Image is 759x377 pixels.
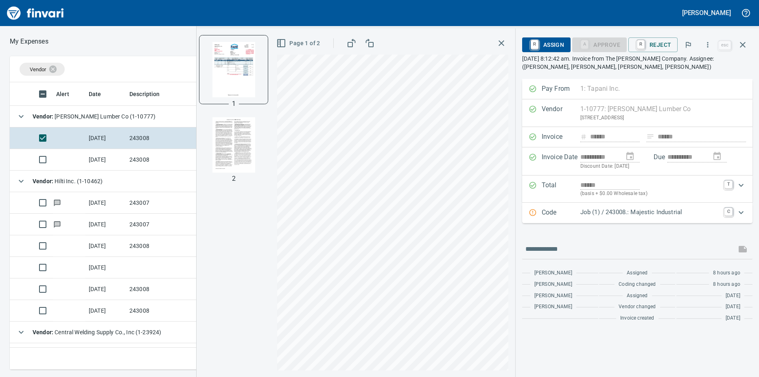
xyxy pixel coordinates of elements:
span: [DATE] [726,292,740,300]
p: (basis + $0.00 Wholesale tax) [580,190,720,198]
strong: Vendor : [33,329,55,335]
button: RAssign [522,37,571,52]
button: More [699,36,717,54]
span: [PERSON_NAME] Lumber Co (1-10777) [33,113,155,120]
span: Alert [56,89,80,99]
p: 1 [232,99,236,109]
button: RReject [628,37,678,52]
td: [DATE] [85,343,126,365]
span: Date [89,89,101,99]
span: Central Welding Supply Co., Inc (1-23924) [33,329,161,335]
span: [PERSON_NAME] [534,292,572,300]
span: Page 1 of 2 [278,38,320,48]
button: [PERSON_NAME] [680,7,733,19]
strong: Vendor : [33,178,55,184]
p: Code [542,208,580,218]
h5: [PERSON_NAME] [682,9,731,17]
td: 243008 [126,127,199,149]
p: Job (1) / 243008.: Majestic Industrial [580,208,720,217]
span: [PERSON_NAME] [534,303,572,311]
span: [DATE] [726,303,740,311]
a: esc [719,41,731,50]
span: [PERSON_NAME] [534,269,572,277]
td: 243008 [126,278,199,300]
span: Assign [529,38,564,52]
td: [DATE] [85,192,126,214]
span: Close invoice [717,35,752,55]
span: Description [129,89,160,99]
div: Expand [522,203,752,223]
span: Coding changed [619,281,656,289]
td: [DATE] [85,214,126,235]
img: Page 1 [206,42,261,97]
span: Alert [56,89,69,99]
strong: Vendor : [33,113,55,120]
a: R [637,40,645,49]
td: [DATE] [85,300,126,322]
span: 8 hours ago [713,281,740,289]
nav: breadcrumb [10,37,48,46]
img: Finvari [5,3,66,23]
td: [DATE] [85,149,126,171]
a: C [724,208,733,216]
span: Description [129,89,171,99]
span: Reject [635,38,671,52]
td: 243008 [126,235,199,257]
p: My Expenses [10,37,48,46]
button: Page 1 of 2 [275,36,323,51]
span: Assigned [627,269,647,277]
span: Has messages [53,200,61,205]
p: Total [542,180,580,198]
a: R [531,40,538,49]
td: 243007 [126,192,199,214]
img: Page 2 [206,117,261,173]
p: 2 [232,174,236,184]
td: 243008 [126,300,199,322]
span: Date [89,89,112,99]
span: [PERSON_NAME] [534,281,572,289]
td: [DATE] [85,257,126,278]
td: 243008 [126,343,199,365]
span: Hilti Inc. (1-10462) [33,178,103,184]
td: 243008 [126,149,199,171]
span: Assigned [627,292,647,300]
span: Has messages [53,221,61,227]
p: [DATE] 8:12:42 am. Invoice from The [PERSON_NAME] Company. Assignee: ([PERSON_NAME], [PERSON_NAME... [522,55,752,71]
a: T [724,180,733,188]
span: 8 hours ago [713,269,740,277]
span: This records your message into the invoice and notifies anyone mentioned [733,239,752,259]
span: [DATE] [726,314,740,322]
td: 243007 [126,214,199,235]
td: [DATE] [85,235,126,257]
td: [DATE] [85,278,126,300]
div: Expand [522,175,752,203]
span: Vendor [30,66,46,72]
span: Vendor changed [619,303,656,311]
button: Flag [679,36,697,54]
span: Invoice created [620,314,654,322]
div: Job Phase required [572,41,627,48]
div: Vendor [20,63,65,76]
td: [DATE] [85,127,126,149]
